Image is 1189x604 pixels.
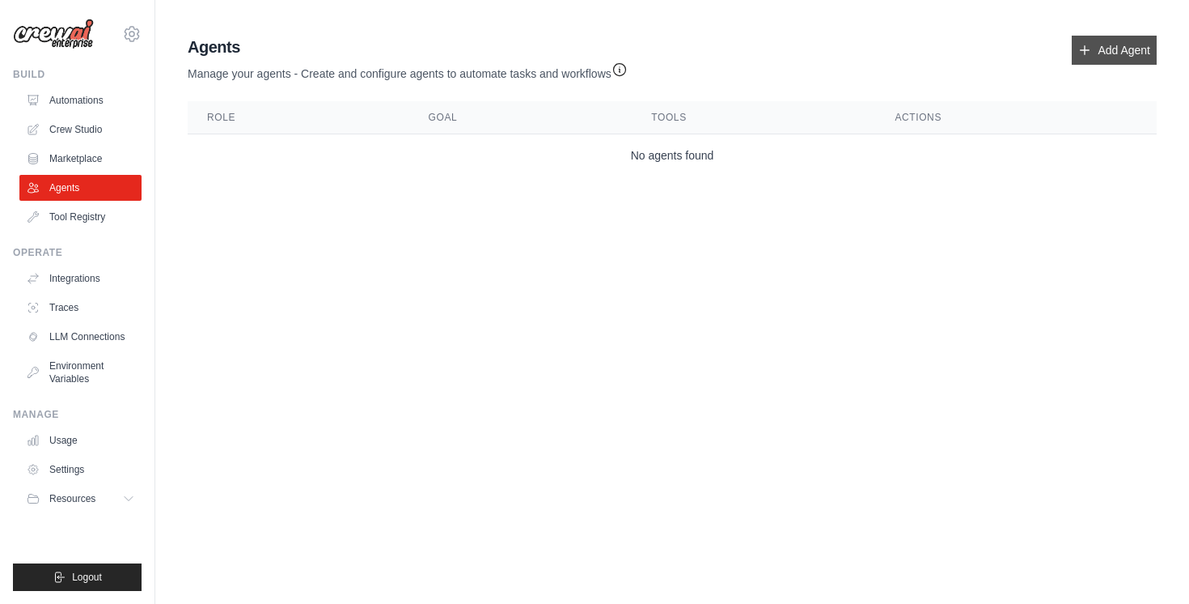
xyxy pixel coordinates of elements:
[632,101,875,134] th: Tools
[13,246,142,259] div: Operate
[19,146,142,172] a: Marketplace
[1072,36,1157,65] a: Add Agent
[188,36,628,58] h2: Agents
[49,492,95,505] span: Resources
[19,486,142,512] button: Resources
[19,353,142,392] a: Environment Variables
[19,295,142,321] a: Traces
[19,457,142,483] a: Settings
[188,101,409,134] th: Role
[19,204,142,230] a: Tool Registry
[188,134,1157,177] td: No agents found
[19,117,142,142] a: Crew Studio
[19,266,142,291] a: Integrations
[13,564,142,591] button: Logout
[72,571,102,584] span: Logout
[13,68,142,81] div: Build
[19,427,142,453] a: Usage
[19,87,142,113] a: Automations
[13,19,94,49] img: Logo
[19,175,142,201] a: Agents
[188,58,628,82] p: Manage your agents - Create and configure agents to automate tasks and workflows
[409,101,633,134] th: Goal
[13,408,142,421] div: Manage
[19,324,142,350] a: LLM Connections
[875,101,1157,134] th: Actions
